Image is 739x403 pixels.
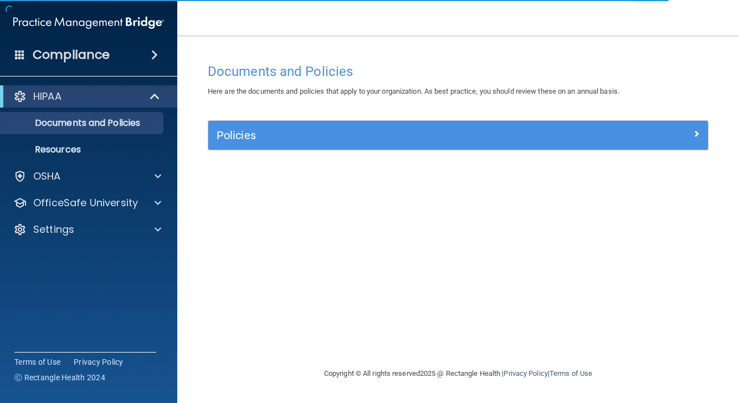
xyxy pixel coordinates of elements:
div: Copyright © All rights reserved 2025 @ Rectangle Health | | [256,356,660,391]
p: OSHA [33,170,61,183]
iframe: Drift Widget Chat Controller [547,331,726,376]
p: Settings [33,223,74,236]
p: OfficeSafe University [33,196,138,210]
h4: Compliance [33,47,110,63]
img: PMB logo [13,12,164,34]
span: Ⓒ Rectangle Health 2024 [14,372,105,383]
h5: Policies [217,129,575,141]
a: Settings [13,223,161,236]
span: Here are the documents and policies that apply to your organization. As best practice, you should... [208,87,619,95]
p: HIPAA [33,90,61,103]
p: Documents and Policies [7,118,158,129]
p: Resources [7,144,158,155]
a: Privacy Policy [504,369,547,378]
a: OSHA [13,170,161,183]
a: Privacy Policy [74,356,124,368]
a: Terms of Use [14,356,60,368]
a: Policies [217,126,700,144]
h4: Documents and Policies [208,64,709,79]
a: HIPAA [13,90,161,103]
a: OfficeSafe University [13,196,161,210]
